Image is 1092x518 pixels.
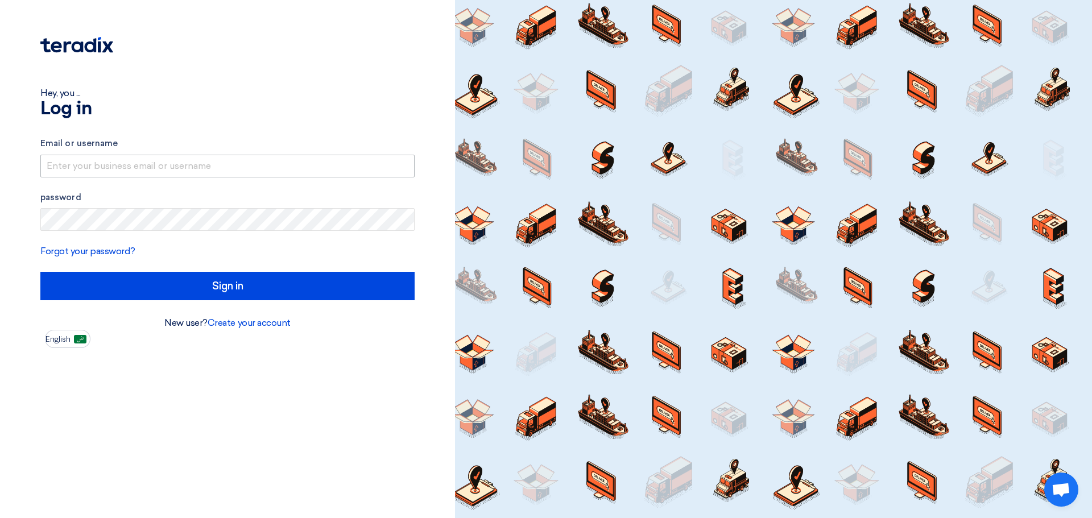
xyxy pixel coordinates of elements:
[208,317,291,328] a: Create your account
[1044,473,1078,507] a: Open chat
[40,88,80,98] font: Hey, you ...
[45,334,71,344] font: English
[40,192,81,202] font: password
[40,100,92,118] font: Log in
[40,272,415,300] input: Sign in
[40,37,113,53] img: Teradix logo
[74,335,86,343] img: ar-AR.png
[40,246,135,256] a: Forgot your password?
[164,317,208,328] font: New user?
[40,138,118,148] font: Email or username
[40,155,415,177] input: Enter your business email or username
[45,330,90,348] button: English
